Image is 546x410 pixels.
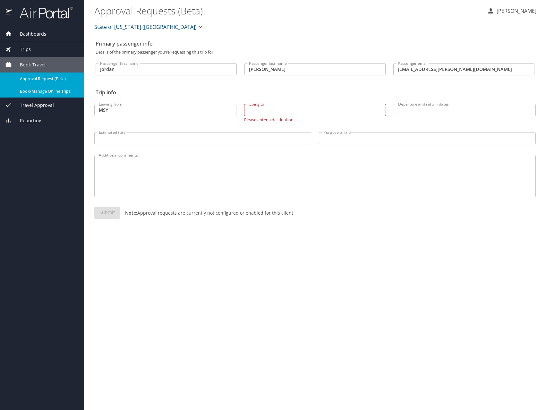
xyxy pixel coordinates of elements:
span: State of [US_STATE] ([GEOGRAPHIC_DATA]) [94,22,197,31]
h1: Approval Requests (Beta) [94,1,482,21]
button: State of [US_STATE] ([GEOGRAPHIC_DATA]) [92,21,207,33]
p: Details of the primary passenger you're requesting this trip for [96,50,534,54]
span: Trips [12,46,31,53]
img: airportal-logo.png [13,6,73,19]
img: icon-airportal.png [6,6,13,19]
span: Book/Manage Online Trips [20,88,76,94]
span: Approval Request (Beta) [20,76,76,82]
p: Approval requests are currently not configured or enabled for this client [120,209,293,216]
span: Book Travel [12,61,46,68]
p: Please enter a destination [244,116,386,122]
span: Reporting [12,117,41,124]
button: [PERSON_NAME] [484,5,539,17]
h2: Primary passenger info [96,38,534,49]
span: Travel Approval [12,102,54,109]
span: Dashboards [12,30,46,38]
p: [PERSON_NAME] [495,7,536,15]
strong: Note: [125,210,137,216]
h2: Trip info [96,87,534,98]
